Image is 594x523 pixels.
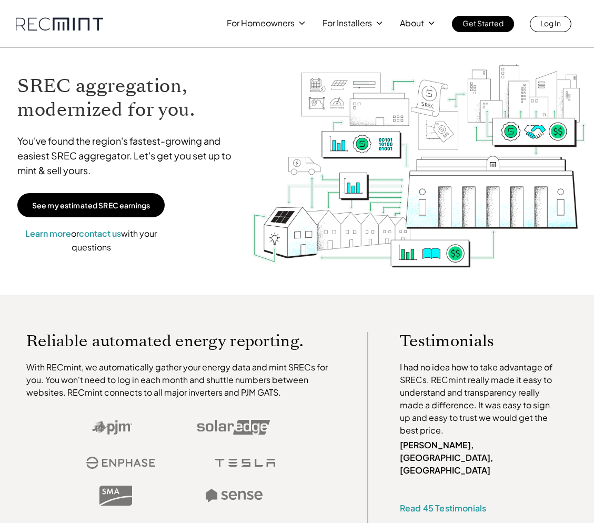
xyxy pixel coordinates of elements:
[462,16,504,31] p: Get Started
[25,228,71,239] a: Learn more
[400,332,555,350] p: Testimonials
[26,361,336,399] p: With RECmint, we automatically gather your energy data and mint SRECs for you. You won't need to ...
[17,193,165,217] a: See my estimated SREC earnings
[251,34,587,304] img: RECmint value cycle
[32,200,150,210] p: See my estimated SREC earnings
[530,16,571,32] a: Log In
[227,16,295,31] p: For Homeowners
[452,16,514,32] a: Get Started
[323,16,372,31] p: For Installers
[79,228,121,239] a: contact us
[400,502,486,514] a: Read 45 Testimonials
[17,134,241,178] p: You've found the region's fastest-growing and easiest SREC aggregator. Let's get you set up to mi...
[400,16,424,31] p: About
[17,74,241,122] h1: SREC aggregation, modernized for you.
[17,227,165,254] p: or with your questions
[540,16,561,31] p: Log In
[26,332,336,350] p: Reliable automated energy reporting.
[400,361,555,437] p: I had no idea how to take advantage of SRECs. RECmint really made it easy to understand and trans...
[400,439,555,477] p: [PERSON_NAME], [GEOGRAPHIC_DATA], [GEOGRAPHIC_DATA]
